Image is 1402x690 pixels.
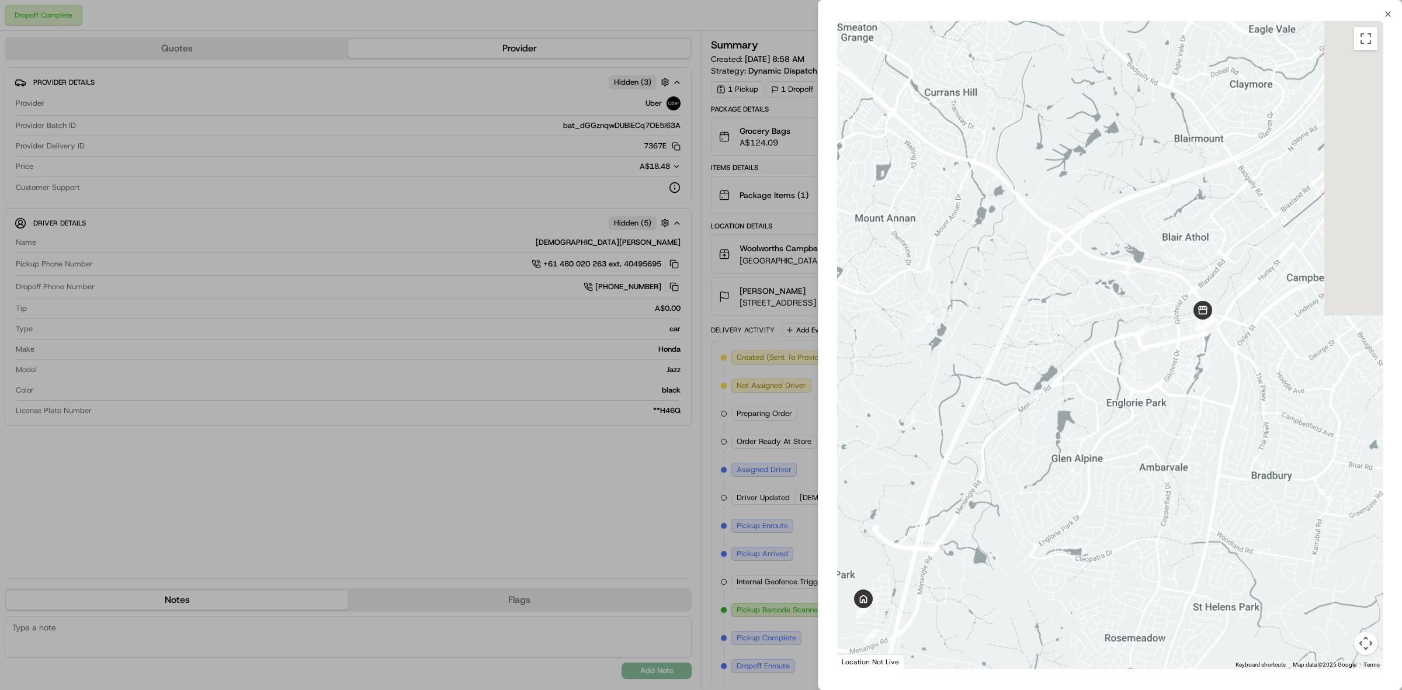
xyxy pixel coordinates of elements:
[1196,311,1220,335] div: 6
[1195,310,1219,335] div: 2
[840,654,879,669] img: Google
[1354,27,1377,50] button: Toggle fullscreen view
[1130,320,1154,344] div: 7
[924,535,949,560] div: 9
[840,654,879,669] a: Open this area in Google Maps (opens a new window)
[1189,312,1214,337] div: 5
[1025,385,1050,410] div: 8
[851,598,876,622] div: 12
[837,654,904,669] div: Location Not Live
[1354,632,1377,655] button: Map camera controls
[859,624,883,649] div: 11
[1236,661,1286,669] button: Keyboard shortcuts
[1363,661,1380,668] a: Terms (opens in new tab)
[1293,661,1356,668] span: Map data ©2025 Google
[1198,313,1222,338] div: 1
